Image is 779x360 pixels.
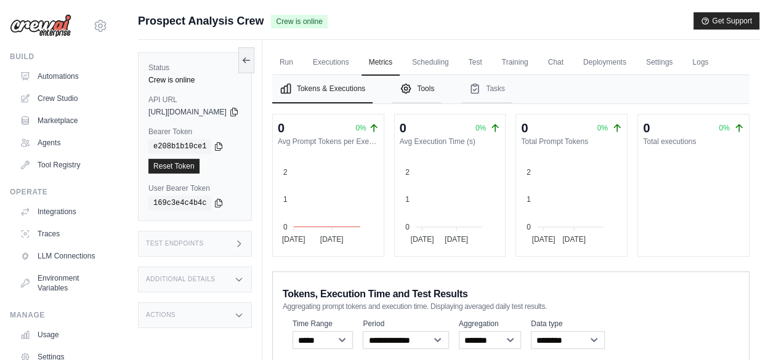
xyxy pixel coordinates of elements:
[148,63,241,73] label: Status
[400,137,501,146] dt: Avg Execution Time (s)
[15,155,108,175] a: Tool Registry
[148,139,211,154] code: e208b1b10ce1
[719,124,729,132] span: 0%
[576,50,634,76] a: Deployments
[400,119,406,137] div: 0
[521,119,528,137] div: 0
[272,50,301,76] a: Run
[527,223,531,231] tspan: 0
[15,111,108,130] a: Marketplace
[461,75,512,103] button: Tasks
[15,325,108,345] a: Usage
[148,75,241,85] div: Crew is online
[405,223,410,231] tspan: 0
[148,127,241,137] label: Bearer Token
[445,235,468,244] tspan: [DATE]
[148,159,200,174] a: Reset Token
[278,137,379,146] dt: Avg Prompt Tokens per Execution
[461,50,490,76] a: Test
[405,168,410,177] tspan: 2
[148,183,241,193] label: User Bearer Token
[15,202,108,222] a: Integrations
[148,95,241,105] label: API URL
[459,319,521,329] label: Aggregation
[283,223,288,231] tspan: 0
[685,50,716,76] a: Logs
[532,235,555,244] tspan: [DATE]
[271,15,327,28] span: Crew is online
[278,119,285,137] div: 0
[15,89,108,108] a: Crew Studio
[521,137,622,146] dt: Total Prompt Tokens
[693,12,759,30] button: Get Support
[283,168,288,177] tspan: 2
[531,319,605,329] label: Data type
[15,246,108,266] a: LLM Connections
[15,268,108,298] a: Environment Variables
[563,235,586,244] tspan: [DATE]
[639,50,680,76] a: Settings
[527,195,531,204] tspan: 1
[146,276,215,283] h3: Additional Details
[148,196,211,210] code: 169c3e4c4b4c
[320,235,343,244] tspan: [DATE]
[15,224,108,244] a: Traces
[282,235,305,244] tspan: [DATE]
[283,302,547,311] span: Aggregating prompt tokens and execution time. Displaying averaged daily test results.
[494,50,536,76] a: Training
[10,52,108,62] div: Build
[283,287,468,302] span: Tokens, Execution Time and Test Results
[643,119,650,137] div: 0
[283,195,288,204] tspan: 1
[305,50,357,76] a: Executions
[10,310,108,320] div: Manage
[355,123,366,133] span: 0%
[363,319,448,329] label: Period
[15,66,108,86] a: Automations
[392,75,442,103] button: Tools
[10,187,108,197] div: Operate
[10,14,71,38] img: Logo
[527,168,531,177] tspan: 2
[146,240,204,247] h3: Test Endpoints
[146,311,176,319] h3: Actions
[361,50,400,76] a: Metrics
[138,12,264,30] span: Prospect Analysis Crew
[15,133,108,153] a: Agents
[597,124,608,132] span: 0%
[293,319,353,329] label: Time Range
[475,124,486,132] span: 0%
[643,137,744,146] dt: Total executions
[405,195,410,204] tspan: 1
[410,235,434,244] tspan: [DATE]
[405,50,456,76] a: Scheduling
[148,107,227,117] span: [URL][DOMAIN_NAME]
[272,75,749,103] nav: Tabs
[272,75,373,103] button: Tokens & Executions
[541,50,571,76] a: Chat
